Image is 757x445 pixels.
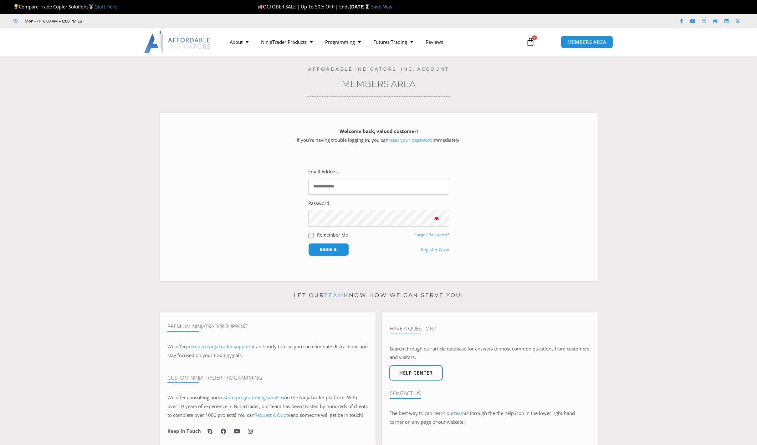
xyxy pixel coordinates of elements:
strong: Welcome back, valued customer! [340,128,418,134]
a: NinjaTrader Products [255,35,319,49]
a: Members Area [342,79,416,89]
span: Compare Trade Copier Solutions [13,3,117,10]
span: on the NinjaTrader platform. With over 10 years of experience in NinjaTrader, our team has been t... [167,394,368,418]
a: team [324,292,344,298]
img: 🥇 [89,4,94,9]
nav: Menu [223,35,519,49]
p: Let our know how we can serve you! [160,290,598,300]
a: Save Now [371,3,392,10]
span: Mon - Fri: 8:00 AM – 6:00 PM EST [23,17,84,25]
iframe: Customer reviews powered by Trustpilot [93,18,187,24]
a: MEMBERS AREA [561,36,613,49]
span: OCTOBER SALE | Up To 50% OFF | Ends [257,3,349,10]
span: Help center [399,371,433,375]
label: Password [308,199,329,208]
a: Futures Trading [367,35,419,49]
p: The best way to can reach our is through the the help icon in the lower right-hand corner on any ... [390,409,590,427]
a: Forgot Password? [414,232,449,238]
a: Programming [319,35,367,49]
label: Email Address [308,167,339,176]
span: at an hourly rate so you can eliminate distractions and stay focused on your trading goals. [167,343,368,358]
button: Show password [424,210,449,227]
a: reset your password [388,137,432,143]
a: premium NinjaTrader support [186,343,251,350]
span: MEMBERS AREA [567,40,606,44]
strong: [DATE] [350,3,371,10]
a: Affordable Indicators, Inc. Account [308,66,449,72]
span: We offer consulting and [167,394,284,401]
a: team [454,410,465,416]
h4: Have A Question? [390,325,590,332]
h6: Keep in Touch [167,428,201,434]
img: 🍂 [258,4,263,9]
h4: Custom NinjaTrader Programming [167,375,368,381]
a: 0 [517,33,544,51]
a: custom programming services [219,394,284,401]
img: LogoAI | Affordable Indicators – NinjaTrader [144,31,211,53]
h4: Contact Us [390,390,590,396]
a: Start Here [95,3,117,10]
h4: Premium NinjaTrader Support [167,323,368,330]
a: Reviews [419,35,449,49]
img: 🏆 [14,4,18,9]
p: If you’re having trouble logging in, you can immediately. [171,127,587,145]
span: We offer [167,343,186,350]
a: Request A Quote [254,412,290,418]
img: ⌛ [365,4,370,9]
p: Search through our article database for answers to most common questions from customers and visit... [390,345,590,362]
a: Register Now [421,245,449,254]
a: About [223,35,255,49]
label: Remember Me [317,232,348,238]
a: Help center [389,365,443,381]
span: 0 [532,35,537,40]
